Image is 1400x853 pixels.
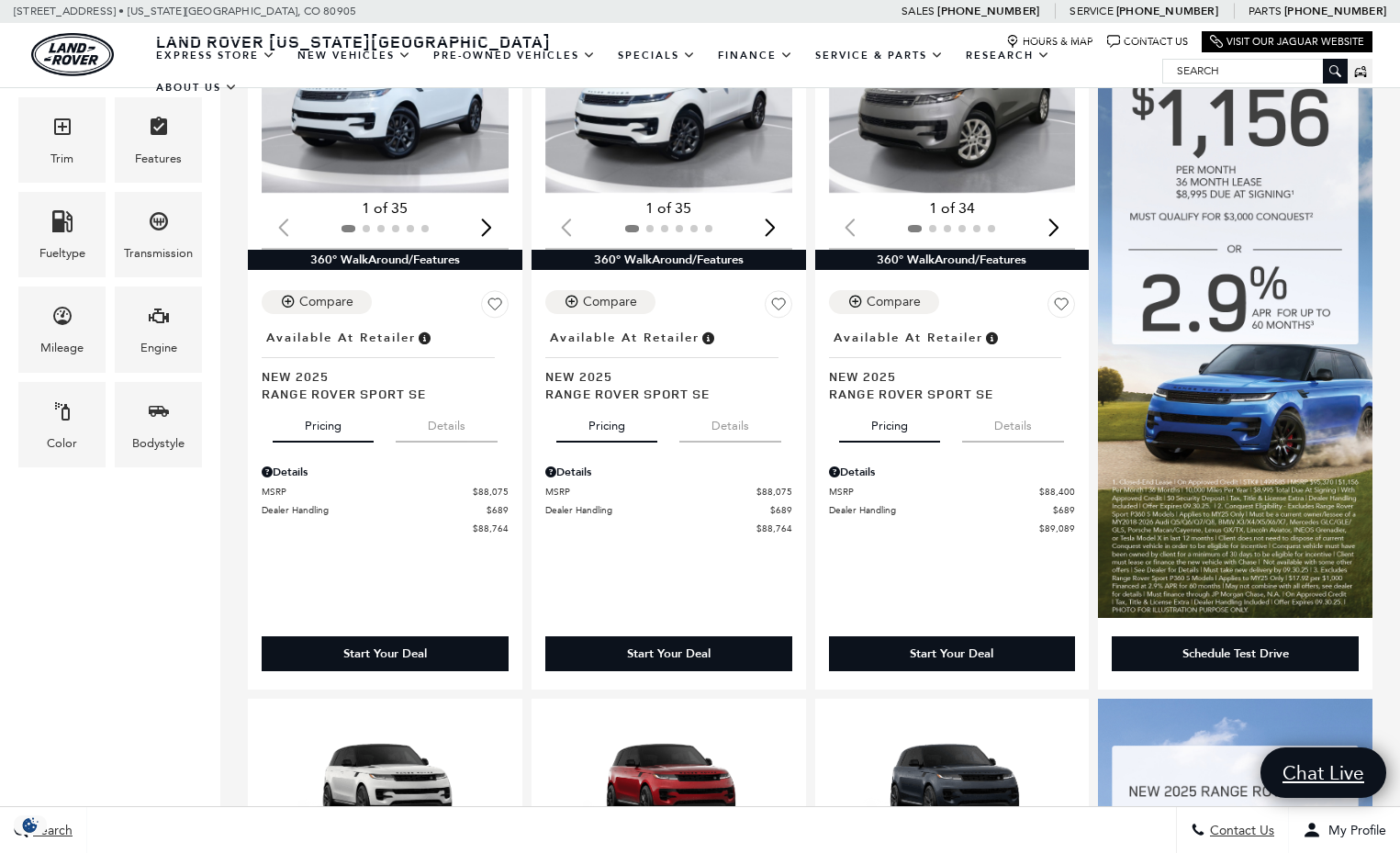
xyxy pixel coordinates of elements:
div: MileageMileage [18,286,106,372]
span: $89,089 [1039,522,1075,535]
div: Start Your Deal [627,645,711,662]
span: $689 [770,503,792,517]
div: 360° WalkAround/Features [815,250,1090,270]
img: Opt-Out Icon [9,815,51,835]
a: New Vehicles [286,39,422,72]
div: Compare [299,294,353,310]
a: [PHONE_NUMBER] [937,4,1039,18]
div: Pricing Details - Range Rover Sport SE [545,464,792,480]
button: details tab [396,402,498,443]
span: Trim [51,111,73,149]
div: Next slide [758,207,783,247]
a: Land Rover [US_STATE][GEOGRAPHIC_DATA] [145,30,562,52]
a: MSRP $88,075 [262,485,509,499]
div: Start Your Deal [343,645,427,662]
div: 1 of 34 [829,198,1076,219]
a: MSRP $88,400 [829,485,1076,499]
div: Fueltype [39,243,85,264]
section: Click to Open Cookie Consent Modal [9,815,51,835]
a: Finance [707,39,804,72]
span: Vehicle is in stock and ready for immediate delivery. Due to demand, availability is subject to c... [416,328,432,348]
div: Schedule Test Drive [1112,636,1359,671]
div: 360° WalkAround/Features [248,250,522,270]
span: Transmission [148,206,170,243]
span: Color [51,396,73,433]
button: details tab [962,402,1064,443]
a: [PHONE_NUMBER] [1116,4,1218,18]
div: Bodystyle [132,433,185,454]
input: Search [1163,60,1347,82]
a: Dealer Handling $689 [829,503,1076,517]
div: Next slide [475,207,499,247]
span: Chat Live [1273,760,1373,785]
span: My Profile [1321,823,1386,838]
div: 360° WalkAround/Features [532,250,806,270]
div: Pricing Details - Range Rover Sport SE [829,464,1076,480]
span: Dealer Handling [545,503,770,517]
div: 1 of 35 [262,198,509,219]
button: Compare Vehicle [262,290,372,314]
div: Transmission [124,243,193,264]
span: New 2025 [829,367,1062,385]
div: TransmissionTransmission [115,192,202,277]
div: ColorColor [18,382,106,467]
a: $88,764 [545,522,792,535]
a: $89,089 [829,522,1076,535]
button: Save Vehicle [1047,290,1075,325]
span: Service [1070,5,1113,17]
span: Dealer Handling [262,503,487,517]
span: $88,400 [1039,485,1075,499]
div: Start Your Deal [262,636,509,671]
span: Contact Us [1205,823,1274,838]
div: EngineEngine [115,286,202,372]
button: pricing tab [839,402,940,443]
a: Specials [607,39,707,72]
span: $689 [1053,503,1075,517]
a: Hours & Map [1006,35,1093,49]
span: MSRP [262,485,473,499]
a: Available at RetailerNew 2025Range Rover Sport SE [829,325,1076,402]
div: FeaturesFeatures [115,97,202,183]
span: Available at Retailer [834,328,983,348]
a: land-rover [31,33,114,76]
span: $88,764 [473,522,509,535]
img: Land Rover [31,33,114,76]
button: pricing tab [273,402,374,443]
span: Fueltype [51,206,73,243]
a: MSRP $88,075 [545,485,792,499]
div: TrimTrim [18,97,106,183]
div: Compare [583,294,637,310]
button: Compare Vehicle [545,290,655,314]
a: About Us [145,72,249,104]
div: Pricing Details - Range Rover Sport SE [262,464,509,480]
div: Mileage [40,338,84,358]
a: Available at RetailerNew 2025Range Rover Sport SE [262,325,509,402]
span: Range Rover Sport SE [545,385,778,402]
div: Schedule Test Drive [1182,645,1289,662]
span: $88,764 [756,522,792,535]
div: 1 of 35 [545,198,792,219]
div: Next slide [1041,207,1066,247]
button: Open user profile menu [1289,807,1400,853]
div: Engine [140,338,177,358]
button: Compare Vehicle [829,290,939,314]
div: BodystyleBodystyle [115,382,202,467]
span: Sales [902,5,935,17]
button: Save Vehicle [481,290,509,325]
a: EXPRESS STORE [145,39,286,72]
a: Contact Us [1107,35,1188,49]
span: Dealer Handling [829,503,1054,517]
a: Pre-Owned Vehicles [422,39,607,72]
span: Available at Retailer [550,328,700,348]
div: Color [47,433,77,454]
a: Dealer Handling $689 [262,503,509,517]
span: Available at Retailer [266,328,416,348]
span: Engine [148,300,170,338]
nav: Main Navigation [145,39,1162,104]
span: Features [148,111,170,149]
span: Bodystyle [148,396,170,433]
span: Vehicle is in stock and ready for immediate delivery. Due to demand, availability is subject to c... [700,328,716,348]
span: New 2025 [262,367,495,385]
a: Dealer Handling $689 [545,503,792,517]
a: [PHONE_NUMBER] [1284,4,1386,18]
